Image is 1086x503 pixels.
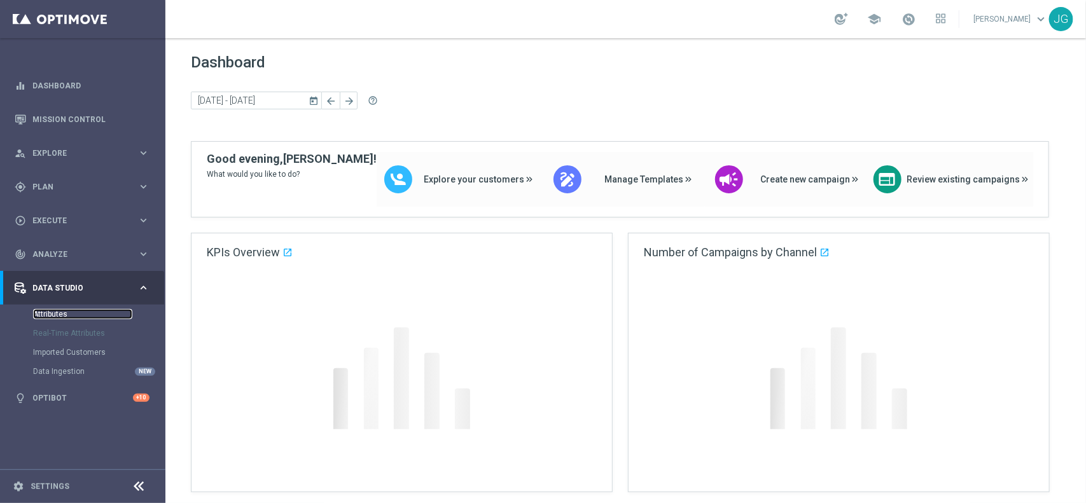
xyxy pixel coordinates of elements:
[15,181,137,193] div: Plan
[32,183,137,191] span: Plan
[33,343,164,362] div: Imported Customers
[972,10,1049,29] a: [PERSON_NAME]keyboard_arrow_down
[14,182,150,192] button: gps_fixed Plan keyboard_arrow_right
[15,69,150,102] div: Dashboard
[33,305,164,324] div: Attributes
[15,181,26,193] i: gps_fixed
[15,215,137,226] div: Execute
[32,217,137,224] span: Execute
[32,149,137,157] span: Explore
[1049,7,1073,31] div: JG
[14,81,150,91] button: equalizer Dashboard
[32,284,137,292] span: Data Studio
[14,216,150,226] button: play_circle_outline Execute keyboard_arrow_right
[14,393,150,403] button: lightbulb Optibot +10
[32,251,137,258] span: Analyze
[137,147,150,159] i: keyboard_arrow_right
[33,347,132,357] a: Imported Customers
[32,102,150,136] a: Mission Control
[14,148,150,158] button: person_search Explore keyboard_arrow_right
[14,114,150,125] button: Mission Control
[33,366,132,376] a: Data Ingestion
[15,148,137,159] div: Explore
[15,102,150,136] div: Mission Control
[1034,12,1048,26] span: keyboard_arrow_down
[15,381,150,415] div: Optibot
[15,215,26,226] i: play_circle_outline
[33,309,132,319] a: Attributes
[32,69,150,102] a: Dashboard
[135,368,155,376] div: NEW
[31,483,69,490] a: Settings
[15,392,26,404] i: lightbulb
[33,324,164,343] div: Real-Time Attributes
[14,249,150,259] button: track_changes Analyze keyboard_arrow_right
[867,12,881,26] span: school
[15,282,137,294] div: Data Studio
[14,283,150,293] button: Data Studio keyboard_arrow_right
[137,248,150,260] i: keyboard_arrow_right
[15,80,26,92] i: equalizer
[137,181,150,193] i: keyboard_arrow_right
[15,249,137,260] div: Analyze
[13,481,24,492] i: settings
[137,282,150,294] i: keyboard_arrow_right
[15,148,26,159] i: person_search
[33,362,164,381] div: Data Ingestion
[137,214,150,226] i: keyboard_arrow_right
[133,394,150,402] div: +10
[32,381,133,415] a: Optibot
[15,249,26,260] i: track_changes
